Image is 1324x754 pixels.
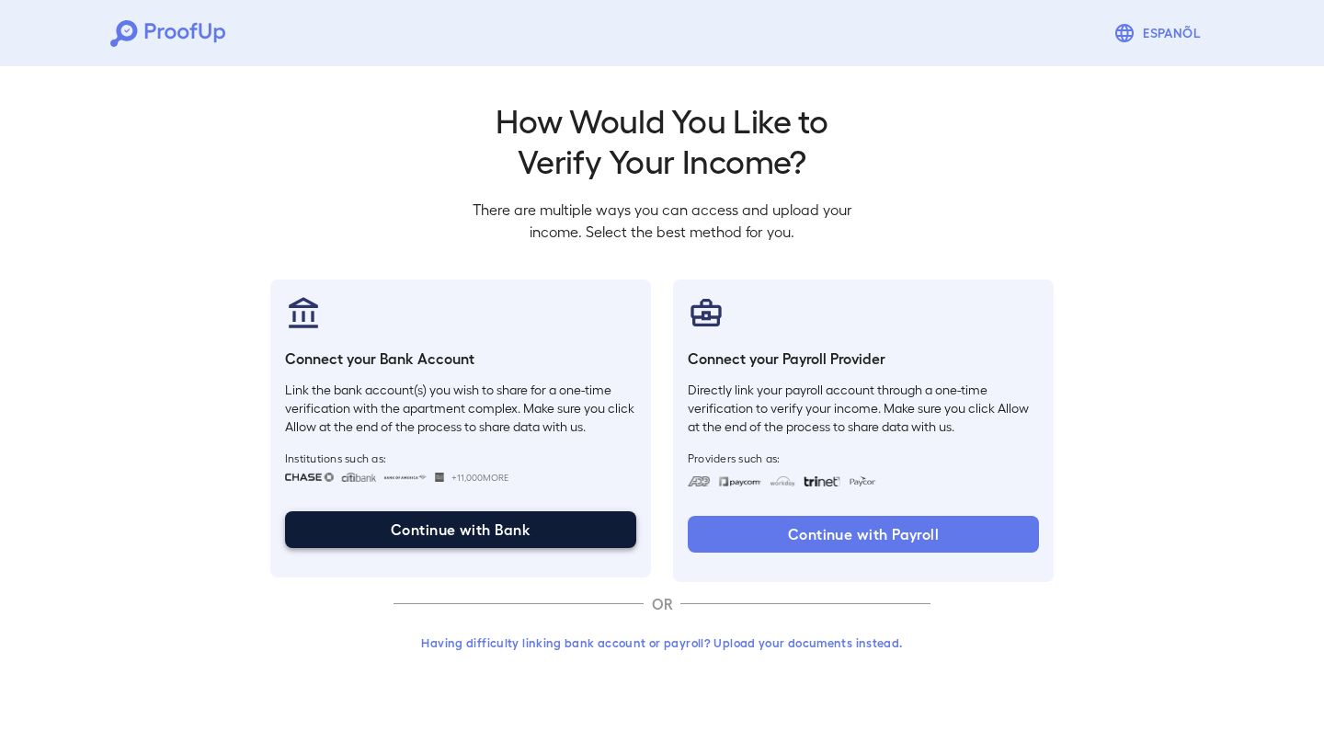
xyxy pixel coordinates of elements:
img: paycom.svg [718,476,762,486]
p: Link the bank account(s) you wish to share for a one-time verification with the apartment complex... [285,381,636,436]
span: +11,000 More [451,470,508,485]
p: Directly link your payroll account through a one-time verification to verify your income. Make su... [688,381,1039,436]
p: OR [644,593,680,615]
button: Continue with Payroll [688,516,1039,553]
img: wellsfargo.svg [435,473,445,482]
span: Providers such as: [688,451,1039,465]
button: Continue with Bank [285,511,636,548]
img: payrollProvider.svg [688,294,725,331]
button: Espanõl [1106,15,1214,51]
h2: How Would You Like to Verify Your Income? [458,99,866,180]
p: There are multiple ways you can access and upload your income. Select the best method for you. [458,199,866,243]
img: paycon.svg [848,476,876,486]
h6: Connect your Bank Account [285,348,636,370]
h6: Connect your Payroll Provider [688,348,1039,370]
span: Institutions such as: [285,451,636,465]
img: bankOfAmerica.svg [383,473,428,482]
img: workday.svg [770,476,796,486]
img: chase.svg [285,473,334,482]
img: citibank.svg [341,473,376,482]
img: bankAccount.svg [285,294,322,331]
img: trinet.svg [804,476,840,486]
button: Having difficulty linking bank account or payroll? Upload your documents instead. [394,626,930,659]
img: adp.svg [688,476,711,486]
